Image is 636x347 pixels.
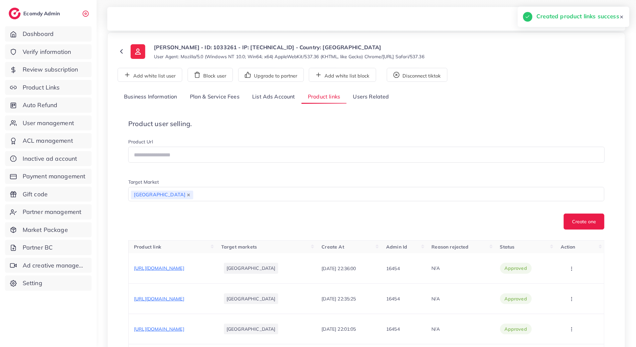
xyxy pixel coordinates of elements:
[134,326,184,332] span: [URL][DOMAIN_NAME]
[386,264,400,272] p: 16454
[5,204,92,220] a: Partner management
[194,189,596,200] input: Search for option
[5,240,92,255] a: Partner BC
[187,193,190,197] button: Deselect Pakistan
[131,191,193,199] span: [GEOGRAPHIC_DATA]
[5,97,92,113] a: Auto Refund
[23,65,78,74] span: Review subscription
[23,208,82,216] span: Partner management
[505,295,527,302] span: approved
[387,68,447,82] button: Disconnect tiktok
[5,26,92,42] a: Dashboard
[221,244,257,250] span: Target markets
[184,90,246,104] a: Plan & Service Fees
[505,265,527,271] span: approved
[432,296,440,302] span: N/A
[321,264,356,272] p: [DATE] 22:36:00
[5,222,92,238] a: Market Package
[500,244,515,250] span: Status
[9,8,62,19] a: logoEcomdy Admin
[224,293,278,304] li: [GEOGRAPHIC_DATA]
[23,279,42,287] span: Setting
[23,154,77,163] span: Inactive ad account
[128,120,604,128] h4: Product user selling.
[5,133,92,148] a: ACL management
[134,296,184,302] span: [URL][DOMAIN_NAME]
[5,44,92,60] a: Verify information
[23,243,53,252] span: Partner BC
[23,136,73,145] span: ACL management
[564,214,604,230] button: Create one
[321,325,356,333] p: [DATE] 22:01:05
[224,324,278,334] li: [GEOGRAPHIC_DATA]
[118,68,182,82] button: Add white list user
[154,53,424,60] small: User Agent: Mozilla/5.0 (Windows NT 10.0; Win64; x64) AppleWebKit/537.36 (KHTML, like Gecko) Chro...
[5,62,92,77] a: Review subscription
[432,244,469,250] span: Reason rejected
[536,12,619,21] h5: Created product links success
[23,172,86,181] span: Payment management
[432,265,440,271] span: N/A
[131,44,145,59] img: ic-user-info.36bf1079.svg
[5,258,92,273] a: Ad creative management
[23,83,60,92] span: Product Links
[386,325,400,333] p: 16454
[386,295,400,303] p: 16454
[321,295,356,303] p: [DATE] 22:35:25
[23,30,54,38] span: Dashboard
[302,90,346,104] a: Product links
[23,48,71,56] span: Verify information
[128,138,153,145] label: Product Url
[238,68,304,82] button: Upgrade to partner
[5,187,92,202] a: Gift code
[23,101,58,109] span: Auto Refund
[154,43,424,51] p: [PERSON_NAME] - ID: 1033261 - IP: [TECHNICAL_ID] - Country: [GEOGRAPHIC_DATA]
[561,244,575,250] span: Action
[9,8,21,19] img: logo
[188,68,233,82] button: Block user
[128,187,604,201] div: Search for option
[224,263,278,273] li: [GEOGRAPHIC_DATA]
[246,90,302,104] a: List Ads Account
[23,10,62,17] h2: Ecomdy Admin
[321,244,344,250] span: Create At
[118,90,184,104] a: Business Information
[5,115,92,131] a: User management
[5,275,92,291] a: Setting
[5,151,92,166] a: Inactive ad account
[432,326,440,332] span: N/A
[23,226,68,234] span: Market Package
[128,179,159,185] label: Target Market
[23,119,74,127] span: User management
[386,244,407,250] span: Admin Id
[505,326,527,332] span: approved
[23,190,48,199] span: Gift code
[134,244,161,250] span: Product link
[134,265,184,271] span: [URL][DOMAIN_NAME]
[346,90,395,104] a: Users Related
[5,80,92,95] a: Product Links
[309,68,376,82] button: Add white list block
[5,169,92,184] a: Payment management
[23,261,87,270] span: Ad creative management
